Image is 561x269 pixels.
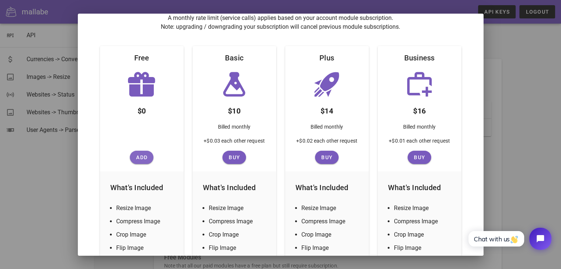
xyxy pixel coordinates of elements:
[394,230,454,239] li: Crop Image
[290,176,364,199] div: What's Included
[209,230,269,239] li: Crop Image
[394,217,454,226] li: Compress Image
[197,176,272,199] div: What's Included
[212,120,256,137] div: Billed monthly
[398,46,441,70] div: Business
[130,151,153,164] button: Add
[315,151,339,164] button: Buy
[128,46,155,70] div: Free
[408,151,431,164] button: Buy
[225,154,243,160] span: Buy
[132,99,152,120] div: $0
[209,204,269,213] li: Resize Image
[305,120,349,137] div: Billed monthly
[301,204,361,213] li: Resize Image
[222,151,246,164] button: Buy
[394,204,454,213] li: Resize Image
[290,137,363,151] div: +$0.02 each other request
[407,99,432,120] div: $16
[411,154,428,160] span: Buy
[460,221,558,256] iframe: Tidio Chat
[116,230,176,239] li: Crop Image
[209,244,269,252] li: Flip Image
[116,244,176,252] li: Flip Image
[301,230,361,239] li: Crop Image
[301,217,361,226] li: Compress Image
[397,120,441,137] div: Billed monthly
[318,154,336,160] span: Buy
[116,217,176,226] li: Compress Image
[383,137,456,151] div: +$0.01 each other request
[133,154,150,160] span: Add
[222,99,246,120] div: $10
[219,46,249,70] div: Basic
[382,176,457,199] div: What's Included
[394,244,454,252] li: Flip Image
[314,46,340,70] div: Plus
[100,14,461,31] p: A monthly rate limit (service calls) applies based on your account module subscription. Note: upg...
[315,99,339,120] div: $14
[301,244,361,252] li: Flip Image
[104,176,179,199] div: What's Included
[209,217,269,226] li: Compress Image
[198,137,271,151] div: +$0.03 each other request
[116,204,176,213] li: Resize Image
